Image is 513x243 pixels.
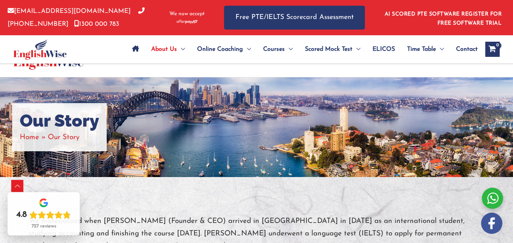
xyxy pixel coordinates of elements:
a: About UsMenu Toggle [145,36,191,63]
nav: Site Navigation: Main Menu [126,36,478,63]
span: We now accept [169,10,205,18]
img: cropped-ew-logo [13,39,67,60]
span: Menu Toggle [177,36,185,63]
span: Our Story [48,134,79,141]
a: Home [20,134,39,141]
a: 1300 000 783 [74,21,119,27]
span: Contact [456,36,478,63]
nav: Breadcrumbs [20,131,99,144]
span: Online Coaching [197,36,243,63]
a: Online CoachingMenu Toggle [191,36,257,63]
a: ELICOS [366,36,401,63]
a: Free PTE/IELTS Scorecard Assessment [224,6,365,30]
aside: Header Widget 1 [380,5,505,30]
a: [PHONE_NUMBER] [8,8,145,27]
a: Scored Mock TestMenu Toggle [299,36,366,63]
span: Time Table [407,36,436,63]
h1: Our Story [20,111,99,131]
a: Time TableMenu Toggle [401,36,450,63]
a: [EMAIL_ADDRESS][DOMAIN_NAME] [8,8,131,14]
a: AI SCORED PTE SOFTWARE REGISTER FOR FREE SOFTWARE TRIAL [385,11,502,26]
span: Menu Toggle [436,36,444,63]
a: Contact [450,36,478,63]
a: CoursesMenu Toggle [257,36,299,63]
span: ELICOS [373,36,395,63]
img: white-facebook.png [481,213,502,234]
span: About Us [151,36,177,63]
div: 4.8 [16,210,27,220]
div: Rating: 4.8 out of 5 [16,210,71,220]
span: Menu Toggle [285,36,293,63]
span: Menu Toggle [243,36,251,63]
span: Menu Toggle [352,36,360,63]
img: Afterpay-Logo [177,20,197,24]
span: Courses [263,36,285,63]
div: 727 reviews [32,223,56,229]
span: Scored Mock Test [305,36,352,63]
a: View Shopping Cart, empty [485,42,500,57]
